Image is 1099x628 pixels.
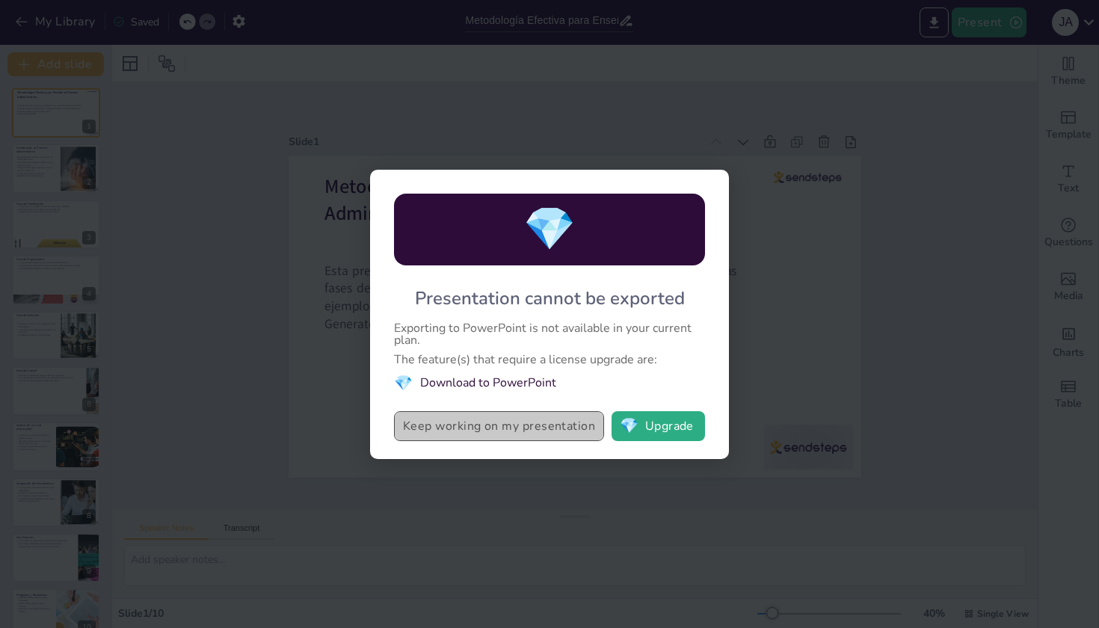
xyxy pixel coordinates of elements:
[523,200,576,258] span: diamond
[394,411,604,441] button: Keep working on my presentation
[415,286,685,310] div: Presentation cannot be exported
[620,419,638,434] span: diamond
[394,354,705,366] div: The feature(s) that require a license upgrade are:
[612,411,705,441] button: diamondUpgrade
[394,373,413,393] span: diamond
[394,373,705,393] li: Download to PowerPoint
[394,322,705,346] div: Exporting to PowerPoint is not available in your current plan.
